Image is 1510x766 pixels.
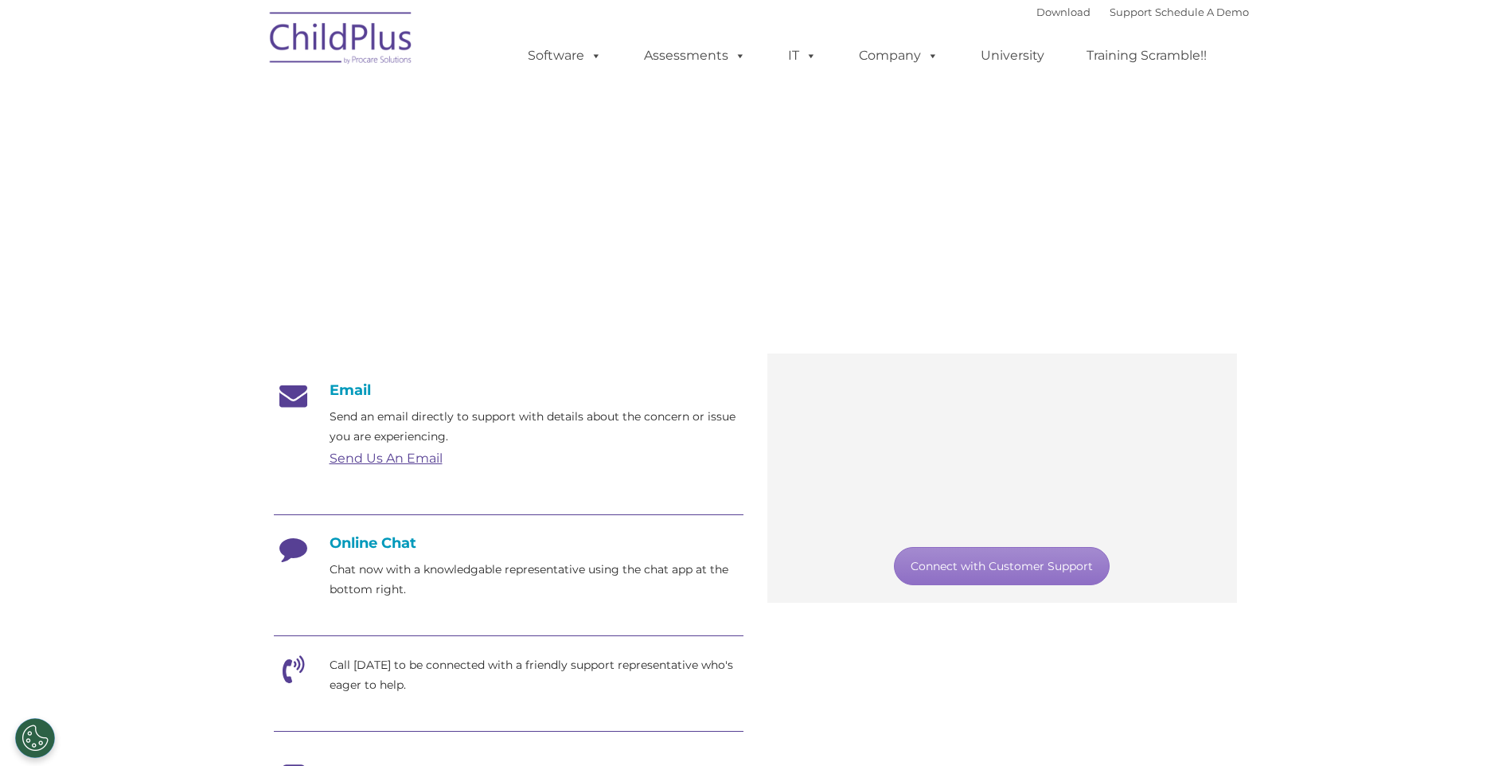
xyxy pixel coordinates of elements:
a: Connect with Customer Support [894,547,1110,585]
a: Company [843,40,954,72]
h4: Email [274,381,743,399]
a: Assessments [628,40,762,72]
p: Call [DATE] to be connected with a friendly support representative who's eager to help. [330,655,743,695]
p: Chat now with a knowledgable representative using the chat app at the bottom right. [330,560,743,600]
h4: Online Chat [274,534,743,552]
a: Send Us An Email [330,451,443,466]
p: Send an email directly to support with details about the concern or issue you are experiencing. [330,407,743,447]
button: Cookies Settings [15,718,55,758]
a: University [965,40,1060,72]
a: Download [1036,6,1091,18]
a: Software [512,40,618,72]
a: Support [1110,6,1152,18]
a: Schedule A Demo [1155,6,1249,18]
a: Training Scramble!! [1071,40,1223,72]
a: IT [772,40,833,72]
img: ChildPlus by Procare Solutions [262,1,421,80]
font: | [1036,6,1249,18]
